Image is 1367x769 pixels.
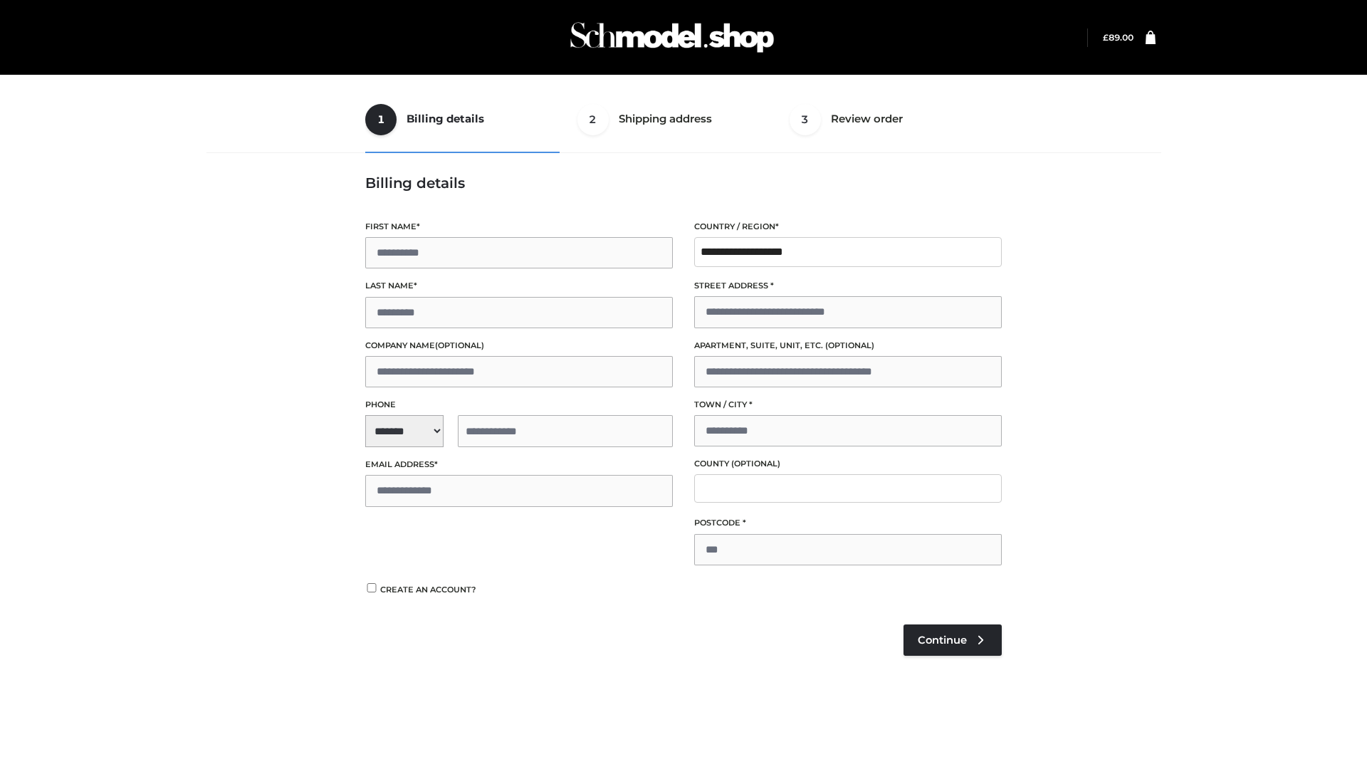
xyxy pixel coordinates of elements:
[1103,32,1133,43] a: £89.00
[365,279,673,293] label: Last name
[1103,32,1109,43] span: £
[365,458,673,471] label: Email address
[694,398,1002,412] label: Town / City
[694,516,1002,530] label: Postcode
[435,340,484,350] span: (optional)
[365,220,673,234] label: First name
[694,339,1002,352] label: Apartment, suite, unit, etc.
[918,634,967,647] span: Continue
[694,457,1002,471] label: County
[731,459,780,469] span: (optional)
[365,398,673,412] label: Phone
[565,9,779,66] img: Schmodel Admin 964
[694,279,1002,293] label: Street address
[825,340,874,350] span: (optional)
[1103,32,1133,43] bdi: 89.00
[365,174,1002,192] h3: Billing details
[365,583,378,592] input: Create an account?
[365,339,673,352] label: Company name
[904,624,1002,656] a: Continue
[694,220,1002,234] label: Country / Region
[380,585,476,595] span: Create an account?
